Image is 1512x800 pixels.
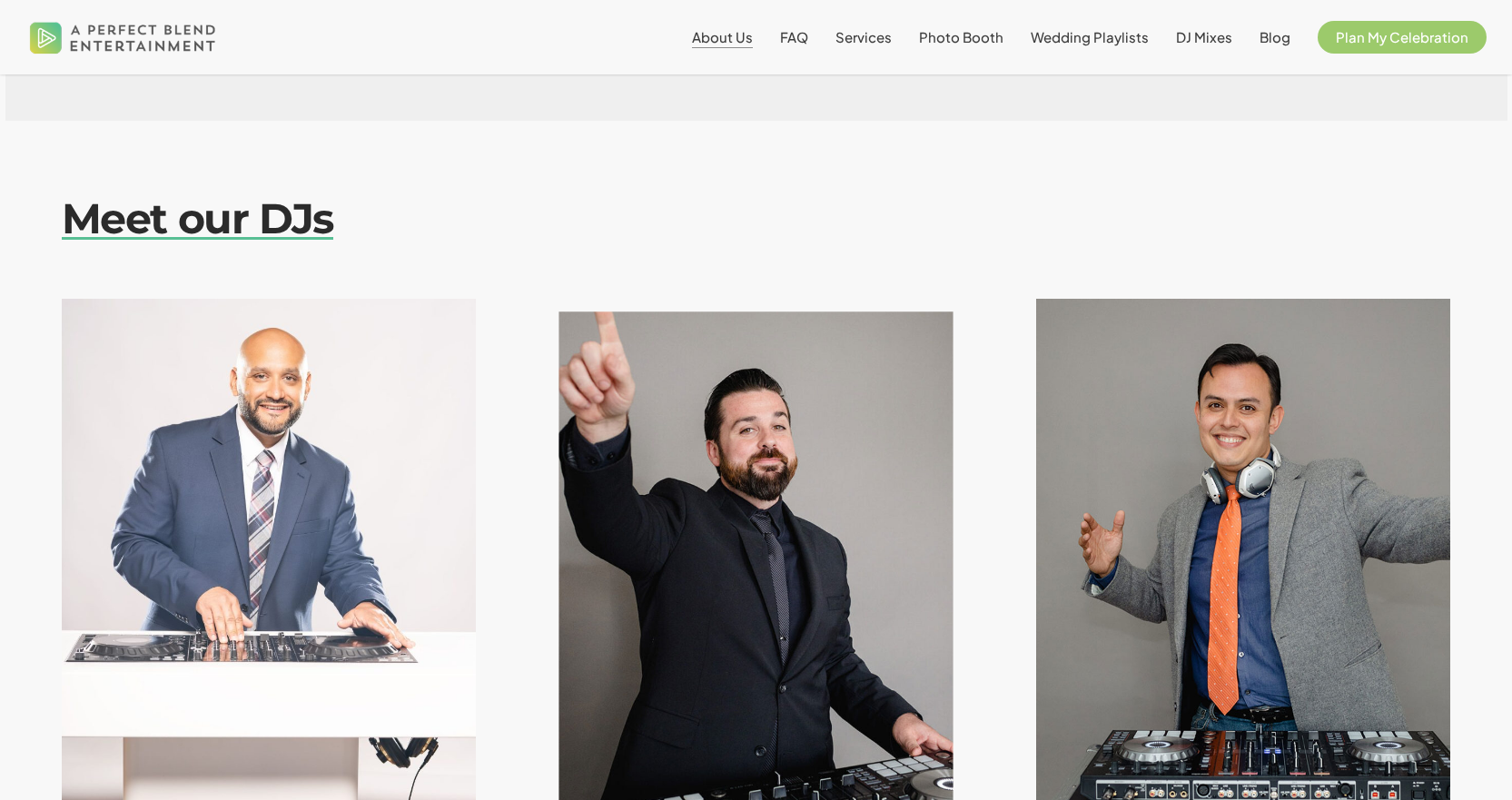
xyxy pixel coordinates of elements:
a: DJ Mixes [1176,30,1232,44]
span: Plan My Celebration [1336,28,1468,45]
a: Plan My Celebration [1318,30,1487,44]
a: Wedding Playlists [1031,30,1149,44]
a: About Us [692,30,753,44]
a: Services [835,30,892,44]
img: A Perfect Blend Entertainment [25,7,221,67]
span: Photo Booth [919,28,1003,45]
span: About Us [692,28,753,45]
span: Blog [1260,28,1290,45]
span: FAQ [780,28,808,45]
a: FAQ [780,30,808,44]
em: Meet our DJs [62,193,333,244]
span: DJ Mixes [1176,28,1232,45]
a: Photo Booth [919,30,1003,44]
span: Wedding Playlists [1031,28,1149,45]
span: Services [835,28,892,45]
a: Blog [1260,30,1290,44]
